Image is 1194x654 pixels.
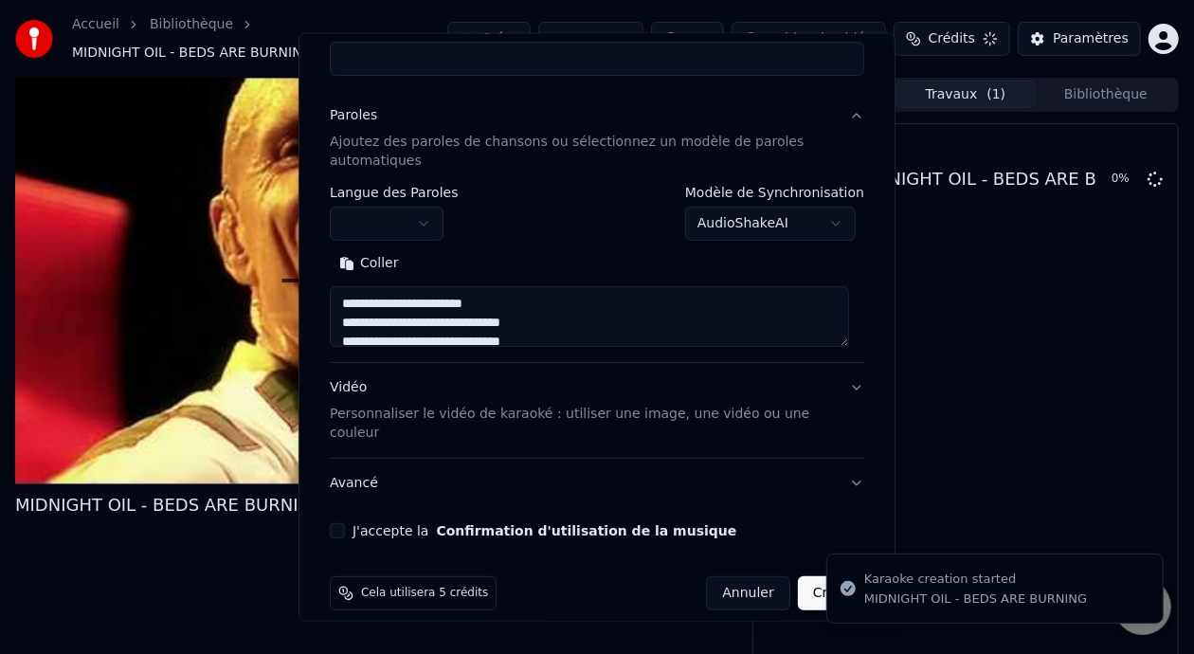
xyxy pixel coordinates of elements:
[330,362,864,457] button: VidéoPersonnaliser le vidéo de karaoké : utiliser une image, une vidéo ou une couleur
[706,575,789,609] button: Annuler
[330,91,864,186] button: ParolesAjoutez des paroles de chansons ou sélectionnez un modèle de paroles automatiques
[330,377,834,442] div: Vidéo
[361,585,488,600] span: Cela utilisera 5 crédits
[330,185,459,198] label: Langue des Paroles
[330,458,864,507] button: Avancé
[685,185,864,198] label: Modèle de Synchronisation
[330,106,377,125] div: Paroles
[330,185,864,361] div: ParolesAjoutez des paroles de chansons ou sélectionnez un modèle de paroles automatiques
[330,247,408,278] button: Coller
[798,575,864,609] button: Créer
[330,132,834,170] p: Ajoutez des paroles de chansons ou sélectionnez un modèle de paroles automatiques
[436,523,736,536] button: J'accepte la
[330,404,834,442] p: Personnaliser le vidéo de karaoké : utiliser une image, une vidéo ou une couleur
[330,21,864,34] label: Titre
[353,523,736,536] label: J'accepte la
